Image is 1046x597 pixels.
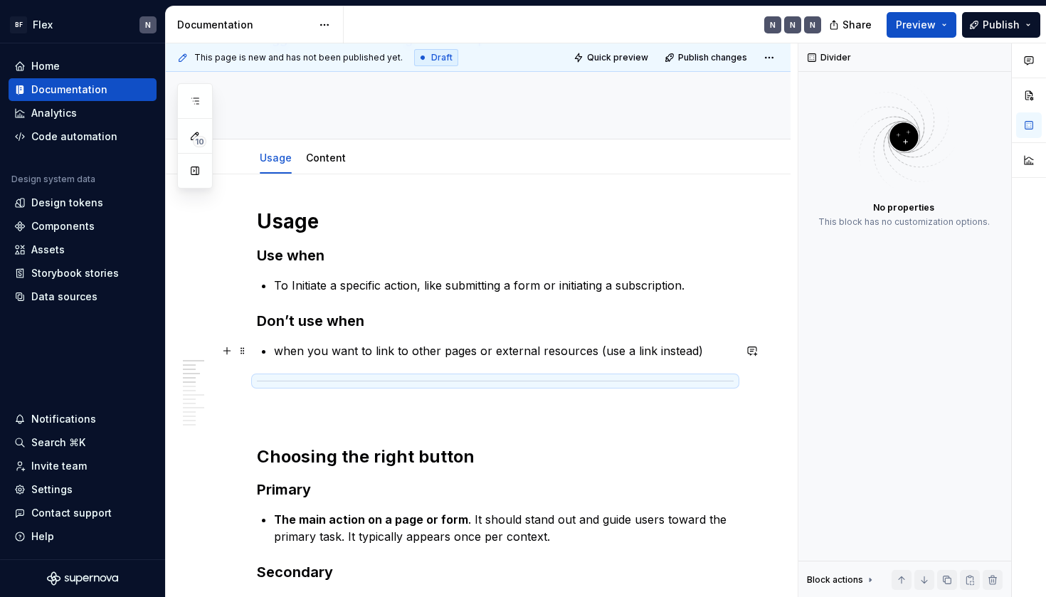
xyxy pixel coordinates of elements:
div: Invite team [31,459,87,473]
div: N [790,19,796,31]
div: BF [10,16,27,33]
div: Contact support [31,506,112,520]
h3: Primary [257,480,734,500]
a: Content [306,152,346,164]
span: Share [842,18,872,32]
div: Code automation [31,130,117,144]
p: . It should stand out and guide users toward the primary task. It typically appears once per cont... [274,511,734,545]
button: Preview [887,12,956,38]
a: Documentation [9,78,157,101]
div: Assets [31,243,65,257]
div: Usage [254,142,297,172]
button: BFFlexN [3,9,162,40]
h3: Secondary [257,562,734,582]
div: Notifications [31,412,96,426]
a: Home [9,55,157,78]
div: Data sources [31,290,97,304]
a: Usage [260,152,292,164]
svg: Supernova Logo [47,571,118,586]
a: Storybook stories [9,262,157,285]
span: Preview [896,18,936,32]
div: N [810,19,815,31]
div: Block actions [807,570,876,590]
button: Notifications [9,408,157,430]
a: Assets [9,238,157,261]
h3: Use when [257,245,734,265]
p: when you want to link to other pages or external resources (use a link instead) [274,342,734,359]
a: Analytics [9,102,157,125]
div: Flex [33,18,53,32]
a: Invite team [9,455,157,477]
div: N [770,19,776,31]
div: This block has no customization options. [818,216,990,228]
div: Components [31,219,95,233]
a: Components [9,215,157,238]
h1: Usage [257,208,734,234]
div: Storybook stories [31,266,119,280]
div: Content [300,142,352,172]
div: Analytics [31,106,77,120]
button: Share [822,12,881,38]
span: Publish [983,18,1020,32]
span: This page is new and has not been published yet. [194,52,403,63]
span: Draft [431,52,453,63]
div: No properties [873,202,934,213]
div: Home [31,59,60,73]
div: Documentation [31,83,107,97]
button: Contact support [9,502,157,524]
a: Data sources [9,285,157,308]
h2: Choosing the right button [257,445,734,468]
div: Design system data [11,174,95,185]
a: Code automation [9,125,157,148]
span: Publish changes [678,52,747,63]
div: N [145,19,151,31]
div: Design tokens [31,196,103,210]
div: Documentation [177,18,312,32]
button: Search ⌘K [9,431,157,454]
div: Help [31,529,54,544]
button: Publish changes [660,48,754,68]
button: Publish [962,12,1040,38]
button: Quick preview [569,48,655,68]
div: Search ⌘K [31,435,85,450]
p: To Initiate a specific action, like submitting a form or initiating a subscription. [274,277,734,294]
a: Design tokens [9,191,157,214]
div: Block actions [807,574,863,586]
div: Settings [31,482,73,497]
h3: Don’t use when [257,311,734,331]
button: Help [9,525,157,548]
span: Quick preview [587,52,648,63]
strong: The main action on a page or form [274,512,468,527]
span: 10 [193,136,206,147]
a: Settings [9,478,157,501]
